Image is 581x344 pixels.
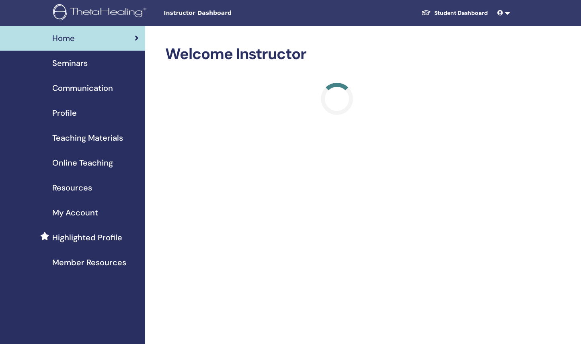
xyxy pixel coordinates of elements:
span: My Account [52,207,98,219]
span: Member Resources [52,256,126,268]
h2: Welcome Instructor [165,45,509,63]
span: Communication [52,82,113,94]
span: Resources [52,182,92,194]
img: graduation-cap-white.svg [421,9,431,16]
span: Profile [52,107,77,119]
span: Highlighted Profile [52,231,122,244]
span: Online Teaching [52,157,113,169]
span: Seminars [52,57,88,69]
span: Home [52,32,75,44]
a: Student Dashboard [415,6,494,20]
img: logo.png [53,4,149,22]
span: Instructor Dashboard [164,9,284,17]
span: Teaching Materials [52,132,123,144]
